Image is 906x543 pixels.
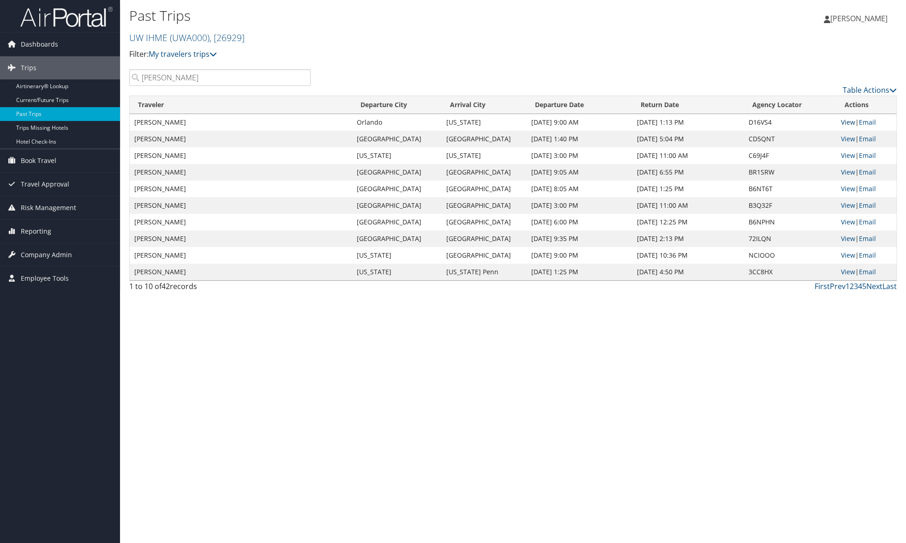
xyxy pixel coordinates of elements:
[859,118,876,127] a: Email
[836,230,896,247] td: |
[130,197,352,214] td: [PERSON_NAME]
[744,247,836,264] td: NCIOOO
[352,264,441,280] td: [US_STATE]
[21,56,36,79] span: Trips
[859,184,876,193] a: Email
[210,31,245,44] span: , [ 26929 ]
[841,267,855,276] a: View
[130,214,352,230] td: [PERSON_NAME]
[632,164,744,181] td: [DATE] 6:55 PM
[836,164,896,181] td: |
[841,234,855,243] a: View
[352,114,441,131] td: Orlando
[866,281,882,291] a: Next
[527,181,632,197] td: [DATE] 8:05 AM
[130,96,352,114] th: Traveler: activate to sort column ascending
[129,281,311,296] div: 1 to 10 of records
[836,214,896,230] td: |
[21,267,69,290] span: Employee Tools
[442,147,527,164] td: [US_STATE]
[850,281,854,291] a: 2
[129,6,641,25] h1: Past Trips
[882,281,897,291] a: Last
[20,6,113,28] img: airportal-logo.png
[836,147,896,164] td: |
[841,201,855,210] a: View
[170,31,210,44] span: ( UWA000 )
[841,151,855,160] a: View
[632,131,744,147] td: [DATE] 5:04 PM
[352,147,441,164] td: [US_STATE]
[21,243,72,266] span: Company Admin
[632,247,744,264] td: [DATE] 10:36 PM
[744,131,836,147] td: CD5QNT
[130,147,352,164] td: [PERSON_NAME]
[130,131,352,147] td: [PERSON_NAME]
[130,114,352,131] td: [PERSON_NAME]
[21,33,58,56] span: Dashboards
[841,118,855,127] a: View
[442,264,527,280] td: [US_STATE] Penn
[841,168,855,176] a: View
[632,197,744,214] td: [DATE] 11:00 AM
[824,5,897,32] a: [PERSON_NAME]
[841,134,855,143] a: View
[129,69,311,86] input: Search Traveler or Arrival City
[527,131,632,147] td: [DATE] 1:40 PM
[352,230,441,247] td: [GEOGRAPHIC_DATA]
[836,197,896,214] td: |
[836,247,896,264] td: |
[442,131,527,147] td: [GEOGRAPHIC_DATA]
[862,281,866,291] a: 5
[841,251,855,259] a: View
[744,264,836,280] td: 3CC8HX
[859,134,876,143] a: Email
[815,281,830,291] a: First
[352,164,441,181] td: [GEOGRAPHIC_DATA]
[830,281,846,291] a: Prev
[527,96,632,114] th: Departure Date: activate to sort column ascending
[836,264,896,280] td: |
[352,131,441,147] td: [GEOGRAPHIC_DATA]
[527,114,632,131] td: [DATE] 9:00 AM
[21,149,56,172] span: Book Travel
[744,114,836,131] td: D16VS4
[744,164,836,181] td: BR1SRW
[836,131,896,147] td: |
[859,168,876,176] a: Email
[527,247,632,264] td: [DATE] 9:00 PM
[841,217,855,226] a: View
[632,147,744,164] td: [DATE] 11:00 AM
[442,114,527,131] td: [US_STATE]
[854,281,858,291] a: 3
[162,281,170,291] span: 42
[836,181,896,197] td: |
[130,230,352,247] td: [PERSON_NAME]
[744,96,836,114] th: Agency Locator: activate to sort column ascending
[632,264,744,280] td: [DATE] 4:50 PM
[21,196,76,219] span: Risk Management
[352,247,441,264] td: [US_STATE]
[352,96,441,114] th: Departure City: activate to sort column ascending
[352,181,441,197] td: [GEOGRAPHIC_DATA]
[841,184,855,193] a: View
[130,264,352,280] td: [PERSON_NAME]
[129,31,245,44] a: UW IHME
[843,85,897,95] a: Table Actions
[744,181,836,197] td: B6NT6T
[632,214,744,230] td: [DATE] 12:25 PM
[442,230,527,247] td: [GEOGRAPHIC_DATA]
[859,201,876,210] a: Email
[149,49,217,59] a: My travelers trips
[130,164,352,181] td: [PERSON_NAME]
[744,147,836,164] td: C69J4F
[632,114,744,131] td: [DATE] 1:13 PM
[352,214,441,230] td: [GEOGRAPHIC_DATA]
[859,151,876,160] a: Email
[442,164,527,181] td: [GEOGRAPHIC_DATA]
[130,181,352,197] td: [PERSON_NAME]
[846,281,850,291] a: 1
[632,96,744,114] th: Return Date: activate to sort column ascending
[859,267,876,276] a: Email
[632,230,744,247] td: [DATE] 2:13 PM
